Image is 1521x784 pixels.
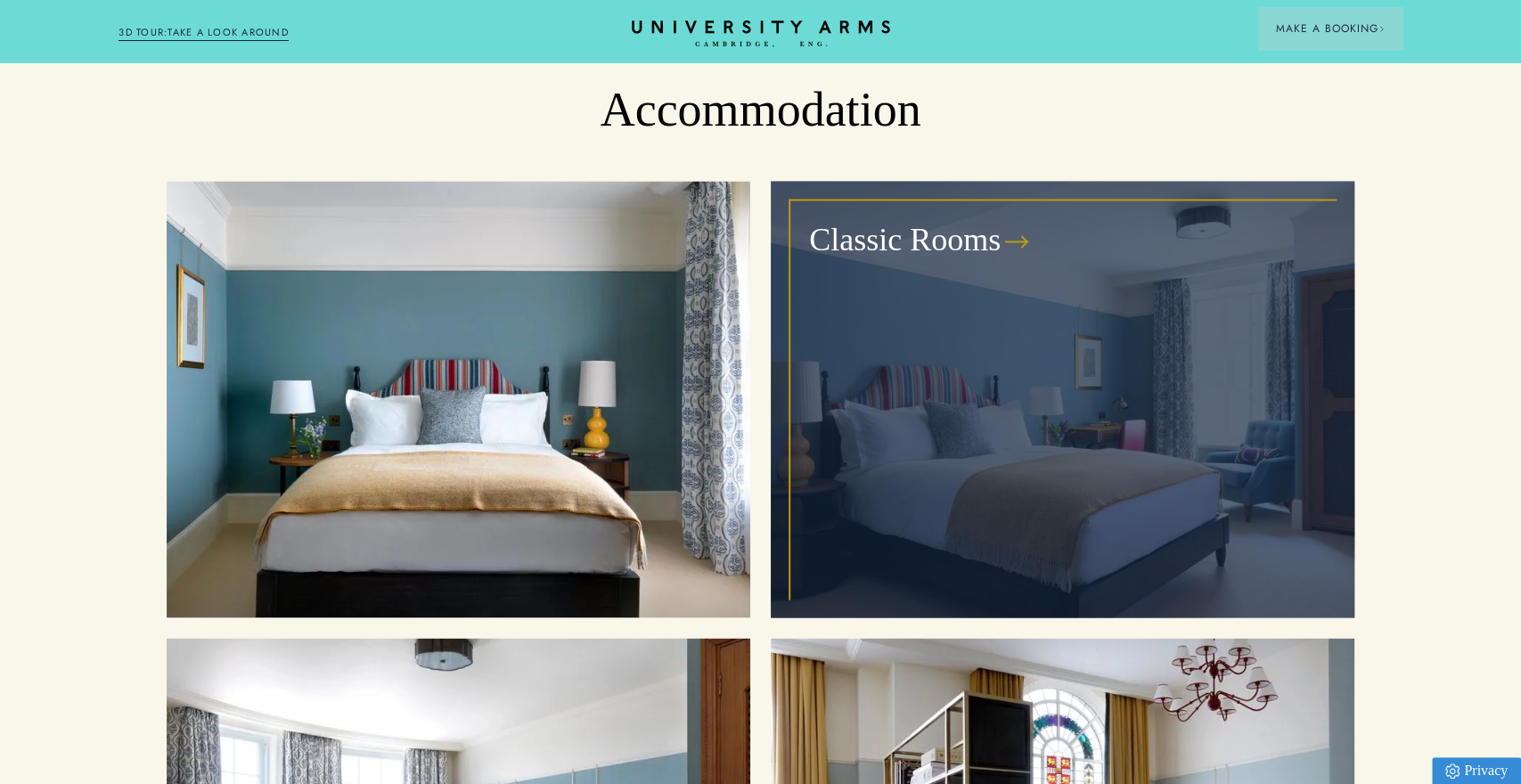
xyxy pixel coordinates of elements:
[632,20,890,48] a: Home
[167,181,750,618] a: image-c4e3f5da91d1fa45aea3243c1de661a7a9839577-8272x6200-jpg
[771,181,1354,618] a: image-e9066e016a3afb6f011bc37f916714460f26abf2-8272x6200-jpg Classic Rooms
[809,219,1001,262] h3: Classic Rooms
[1378,26,1385,32] img: Arrow icon
[1258,7,1402,50] button: Make a BookingArrow icon
[1432,757,1521,784] a: Privacy
[1276,20,1385,37] span: Make a Booking
[1445,764,1460,779] img: Privacy
[119,25,289,41] a: 3D TOUR:TAKE A LOOK AROUND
